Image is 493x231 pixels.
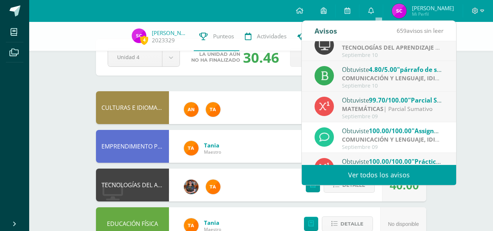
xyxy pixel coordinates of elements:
span: Mi Perfil [412,11,454,17]
img: feaeb2f9bb45255e229dc5fdac9a9f6b.png [206,102,220,117]
span: 100.00/100.00 [369,157,412,166]
div: TECNOLOGÍAS DEL APRENDIZAJE Y LA COMUNICACIÓN [96,169,169,201]
div: Obtuviste en [342,126,443,135]
div: EMPRENDIMIENTO PARA LA PRODUCTIVIDAD [96,130,169,163]
strong: COMUNICACIÓN Y LENGUAJE, IDIOMA EXTRANJERO [342,135,486,143]
img: 60a759e8b02ec95d430434cf0c0a55c7.png [184,180,199,194]
span: 99.70/100.00 [369,96,408,104]
a: Punteos [194,22,239,51]
a: Unidad 4 [108,49,180,66]
div: 30.46 [243,48,279,67]
div: Septiembre 09 [342,144,443,150]
img: feaeb2f9bb45255e229dc5fdac9a9f6b.png [184,141,199,155]
span: avisos sin leer [397,27,443,35]
span: "párrafo de secuencia" [397,65,467,74]
span: "Parcial Sumativo" [408,96,465,104]
div: Obtuviste en [342,65,443,74]
div: CULTURAS E IDIOMAS MAYAS, GARÍFUNA O XINCA [96,91,169,124]
span: Unidad 4 [117,49,153,66]
div: 40.00 [390,169,419,202]
span: Punteos [213,32,234,40]
div: | Guided Practice [342,135,443,144]
div: Obtuviste en [342,95,443,105]
span: 100.00/100.00 [369,127,412,135]
img: 8e48596eb57994abff7e50c53ea11120.png [132,28,146,43]
span: 4 [140,35,148,45]
span: 4.80/5.00 [369,65,397,74]
span: Actividades [257,32,286,40]
div: Septiembre 10 [342,52,443,58]
div: Septiembre 09 [342,113,443,120]
strong: COMUNICACIÓN Y LENGUAJE, IDIOMA ESPAÑOL [342,74,477,82]
strong: MATEMÁTICAS [342,105,384,113]
div: | Proyecto de práctica [342,74,443,82]
a: 2023329 [152,36,175,44]
a: Ver todos los avisos [302,165,456,185]
div: Obtuviste en [342,157,443,166]
a: Tania [204,142,221,149]
div: Avisos [315,21,337,41]
span: No disponible [388,221,419,227]
img: feaeb2f9bb45255e229dc5fdac9a9f6b.png [206,180,220,194]
span: [PERSON_NAME] [412,4,454,12]
span: Detalle [340,217,363,231]
a: Trayectoria [292,22,345,51]
a: Actividades [239,22,292,51]
img: fc6731ddebfef4a76f049f6e852e62c4.png [184,102,199,117]
span: La unidad aún no ha finalizado [191,51,240,63]
a: Tania [204,219,221,226]
div: | Parcial Sumativo [342,105,443,113]
span: 659 [397,27,407,35]
span: Maestro [204,149,221,155]
div: | Proyecto de dominio [342,43,443,52]
img: 8e48596eb57994abff7e50c53ea11120.png [392,4,407,18]
a: [PERSON_NAME] [152,29,188,36]
div: Septiembre 10 [342,83,443,89]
